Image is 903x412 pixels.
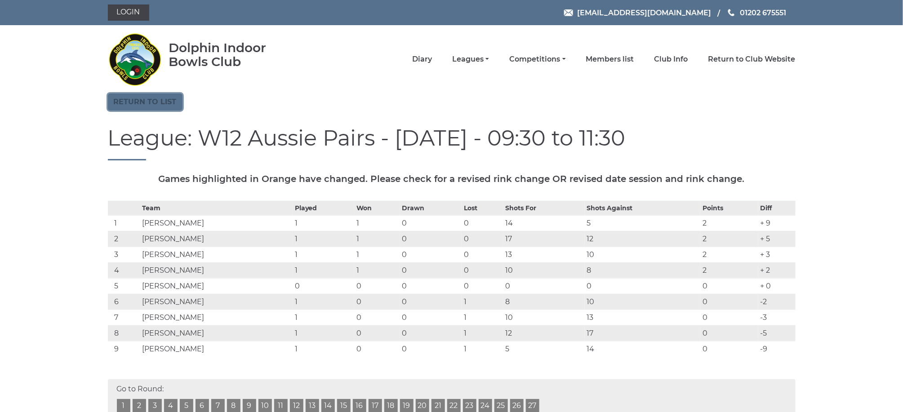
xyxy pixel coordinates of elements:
[355,294,400,310] td: 0
[140,341,293,357] td: [PERSON_NAME]
[140,201,293,215] th: Team
[293,231,355,247] td: 1
[700,325,758,341] td: 0
[108,325,140,341] td: 8
[108,231,140,247] td: 2
[140,231,293,247] td: [PERSON_NAME]
[503,231,584,247] td: 17
[293,215,355,231] td: 1
[108,28,162,91] img: Dolphin Indoor Bowls Club
[400,310,462,325] td: 0
[585,278,700,294] td: 0
[355,262,400,278] td: 1
[355,325,400,341] td: 0
[700,310,758,325] td: 0
[700,262,758,278] td: 2
[293,294,355,310] td: 1
[400,215,462,231] td: 0
[400,341,462,357] td: 0
[293,341,355,357] td: 1
[293,310,355,325] td: 1
[462,341,503,357] td: 1
[727,7,786,18] a: Phone us 01202 675551
[758,341,796,357] td: -9
[400,278,462,294] td: 0
[585,310,700,325] td: 13
[293,247,355,262] td: 1
[462,231,503,247] td: 0
[700,294,758,310] td: 0
[108,4,149,21] a: Login
[564,7,711,18] a: Email [EMAIL_ADDRESS][DOMAIN_NAME]
[355,215,400,231] td: 1
[140,278,293,294] td: [PERSON_NAME]
[140,247,293,262] td: [PERSON_NAME]
[700,231,758,247] td: 2
[700,215,758,231] td: 2
[293,201,355,215] th: Played
[758,262,796,278] td: + 2
[462,325,503,341] td: 1
[140,325,293,341] td: [PERSON_NAME]
[462,262,503,278] td: 0
[355,341,400,357] td: 0
[108,247,140,262] td: 3
[462,310,503,325] td: 1
[700,247,758,262] td: 2
[503,247,584,262] td: 13
[758,215,796,231] td: + 9
[412,54,432,64] a: Diary
[355,310,400,325] td: 0
[585,262,700,278] td: 8
[758,201,796,215] th: Diff
[140,215,293,231] td: [PERSON_NAME]
[503,310,584,325] td: 10
[700,201,758,215] th: Points
[355,278,400,294] td: 0
[509,54,565,64] a: Competitions
[585,231,700,247] td: 12
[400,247,462,262] td: 0
[293,325,355,341] td: 1
[108,93,182,111] a: Return to list
[585,325,700,341] td: 17
[400,201,462,215] th: Drawn
[108,174,796,184] h5: Games highlighted in Orange have changed. Please check for a revised rink change OR revised date ...
[585,201,700,215] th: Shots Against
[108,278,140,294] td: 5
[758,247,796,262] td: + 3
[293,278,355,294] td: 0
[140,294,293,310] td: [PERSON_NAME]
[758,231,796,247] td: + 5
[462,294,503,310] td: 1
[503,201,584,215] th: Shots For
[503,262,584,278] td: 10
[654,54,688,64] a: Club Info
[140,262,293,278] td: [PERSON_NAME]
[700,278,758,294] td: 0
[355,231,400,247] td: 1
[462,278,503,294] td: 0
[355,247,400,262] td: 1
[462,201,503,215] th: Lost
[462,215,503,231] td: 0
[108,294,140,310] td: 6
[462,247,503,262] td: 0
[503,325,584,341] td: 12
[108,215,140,231] td: 1
[108,341,140,357] td: 9
[758,278,796,294] td: + 0
[503,278,584,294] td: 0
[108,310,140,325] td: 7
[728,9,734,16] img: Phone us
[758,325,796,341] td: -5
[452,54,489,64] a: Leagues
[585,215,700,231] td: 5
[169,41,295,69] div: Dolphin Indoor Bowls Club
[355,201,400,215] th: Won
[108,126,796,160] h1: League: W12 Aussie Pairs - [DATE] - 09:30 to 11:30
[108,262,140,278] td: 4
[700,341,758,357] td: 0
[758,310,796,325] td: -3
[585,247,700,262] td: 10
